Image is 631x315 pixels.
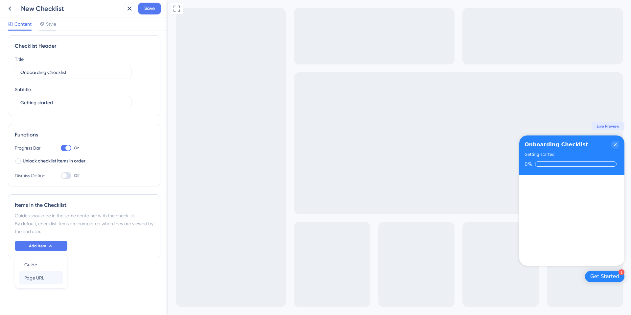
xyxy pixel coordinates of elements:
button: Save [138,3,161,14]
div: 1 [450,269,456,275]
span: Off [74,173,80,178]
button: Page URL [19,271,63,284]
span: Style [46,20,56,28]
div: Checklist items [351,175,456,266]
div: Checklist progress: 0% [356,161,451,167]
div: Subtitle [15,85,31,93]
span: Live Preview [429,124,451,129]
div: Onboarding Checklist [356,141,420,149]
div: Items in the Checklist [15,201,153,209]
div: Title [15,55,24,63]
button: Guide [19,258,63,271]
div: Get Started [422,273,451,280]
span: Page URL [24,274,44,282]
span: Save [144,5,155,12]
div: Getting started [356,151,386,158]
div: Progress Bar [15,144,48,152]
div: Checklist Container [351,135,456,266]
div: Dismiss Option [15,172,48,180]
span: Content [14,20,32,28]
button: Add Item [15,241,67,251]
span: On [74,145,80,151]
div: New Checklist [21,4,121,13]
input: Header 1 [20,69,126,76]
div: Open Get Started checklist, remaining modules: 1 [417,271,456,282]
div: Functions [15,131,153,139]
div: 0% [356,161,364,167]
span: Guide [24,261,37,269]
div: Guides should be in the same container with the checklist. By default, checklist items are comple... [15,212,153,235]
input: Header 2 [20,99,126,106]
span: Unlock checklist items in order [23,157,85,165]
div: Checklist Header [15,42,153,50]
div: Close Checklist [443,141,451,149]
span: Add Item [29,243,46,249]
